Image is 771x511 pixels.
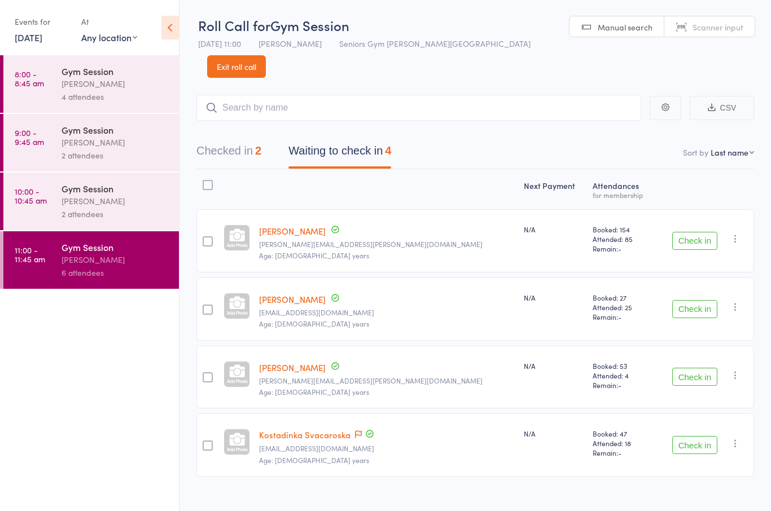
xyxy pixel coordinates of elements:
div: N/A [524,429,584,438]
span: Age: [DEMOGRAPHIC_DATA] years [259,250,369,260]
a: 11:00 -11:45 amGym Session[PERSON_NAME]6 attendees [3,231,179,289]
span: Scanner input [693,21,743,33]
span: Remain: [593,244,651,253]
button: Waiting to check in4 [288,139,391,169]
div: for membership [593,191,651,199]
span: Booked: 47 [593,429,651,438]
div: 2 attendees [62,149,169,162]
button: Check in [672,300,717,318]
span: Remain: [593,380,651,390]
div: Any location [81,31,137,43]
a: 8:00 -8:45 amGym Session[PERSON_NAME]4 attendees [3,55,179,113]
button: CSV [690,96,754,120]
time: 11:00 - 11:45 am [15,245,45,263]
button: Check in [672,368,717,386]
div: [PERSON_NAME] [62,136,169,149]
div: Gym Session [62,124,169,136]
span: Attended: 18 [593,438,651,448]
span: Attended: 4 [593,371,651,380]
span: Age: [DEMOGRAPHIC_DATA] years [259,387,369,397]
div: 4 attendees [62,90,169,103]
div: Next Payment [519,174,588,204]
div: 4 [385,144,391,157]
label: Sort by [683,147,708,158]
span: Remain: [593,312,651,321]
a: Kostadinka Svacaroska [259,429,351,440]
button: Check in [672,436,717,454]
button: Checked in2 [196,139,261,169]
div: Gym Session [62,241,169,253]
span: Booked: 27 [593,293,651,302]
span: [DATE] 11:00 [198,38,241,49]
div: Events for [15,12,70,31]
div: [PERSON_NAME] [62,77,169,90]
div: 6 attendees [62,266,169,279]
span: Gym Session [270,16,349,34]
span: Booked: 53 [593,361,651,371]
small: margaret.may.cooper@gmail.com [259,240,515,248]
a: 9:00 -9:45 amGym Session[PERSON_NAME]2 attendees [3,114,179,171]
span: Manual search [598,21,652,33]
span: Attended: 25 [593,302,651,312]
small: mariesvagaroska@yahoo.com.au [259,444,515,452]
div: N/A [524,224,584,234]
span: - [618,380,621,390]
span: Seniors Gym [PERSON_NAME][GEOGRAPHIC_DATA] [339,38,531,49]
a: [PERSON_NAME] [259,362,326,373]
div: Gym Session [62,65,169,77]
a: [PERSON_NAME] [259,225,326,237]
span: Attended: 85 [593,234,651,244]
div: 2 attendees [62,208,169,221]
span: Age: [DEMOGRAPHIC_DATA] years [259,319,369,328]
a: [PERSON_NAME] [259,293,326,305]
span: Remain: [593,448,651,457]
div: N/A [524,293,584,302]
span: [PERSON_NAME] [259,38,322,49]
time: 9:00 - 9:45 am [15,128,44,146]
span: - [618,448,621,457]
a: Exit roll call [207,55,266,78]
input: Search by name [196,95,641,121]
span: - [618,244,621,253]
button: Check in [672,232,717,250]
span: - [618,312,621,321]
div: Atten­dances [588,174,656,204]
a: 10:00 -10:45 amGym Session[PERSON_NAME]2 attendees [3,173,179,230]
time: 10:00 - 10:45 am [15,187,47,205]
a: [DATE] [15,31,42,43]
div: [PERSON_NAME] [62,253,169,266]
div: [PERSON_NAME] [62,195,169,208]
span: Age: [DEMOGRAPHIC_DATA] years [259,455,369,465]
div: Last name [711,147,748,158]
time: 8:00 - 8:45 am [15,69,44,87]
span: Roll Call for [198,16,270,34]
div: 2 [255,144,261,157]
small: margaret.may.cooper@gmail.com [259,377,515,385]
div: At [81,12,137,31]
div: Gym Session [62,182,169,195]
small: brettjmclean@yahoo.com [259,309,515,316]
span: Booked: 154 [593,224,651,234]
div: N/A [524,361,584,371]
